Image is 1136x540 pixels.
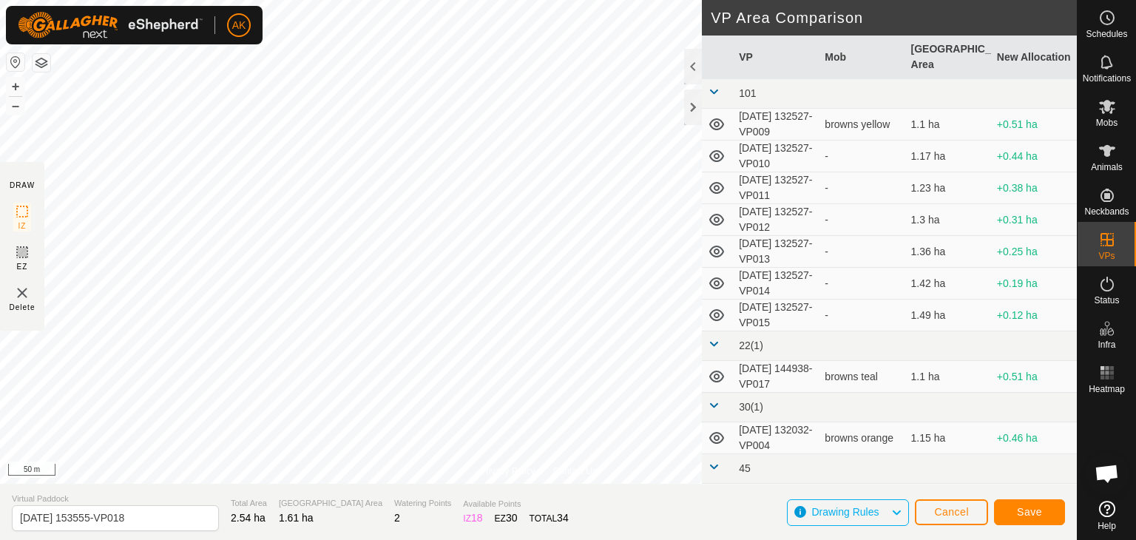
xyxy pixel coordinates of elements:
div: browns teal [825,369,899,385]
button: Cancel [915,499,988,525]
span: 1.61 ha [279,512,314,524]
span: Total Area [231,497,267,510]
span: 101 [739,87,756,99]
button: – [7,97,24,115]
div: - [825,149,899,164]
td: 1.23 ha [905,172,991,204]
button: Save [994,499,1065,525]
td: +0.51 ha [991,361,1077,393]
div: - [825,180,899,196]
td: [DATE] 132032-VP005 [733,484,819,516]
td: +0.38 ha [991,172,1077,204]
td: +0.51 ha [991,109,1077,141]
td: [DATE] 132527-VP011 [733,172,819,204]
td: 1.1 ha [905,109,991,141]
span: Schedules [1086,30,1127,38]
td: [DATE] 132527-VP015 [733,300,819,331]
span: 2 [394,512,400,524]
div: DRAW [10,180,35,191]
span: 34 [557,512,569,524]
td: +0.46 ha [991,422,1077,454]
span: Neckbands [1084,207,1129,216]
img: Gallagher Logo [18,12,203,38]
td: +0.12 ha [991,300,1077,331]
td: 1.49 ha [905,300,991,331]
td: 1.38 ha [905,484,991,516]
button: + [7,78,24,95]
span: Mobs [1096,118,1118,127]
td: 1.36 ha [905,236,991,268]
td: +0.44 ha [991,141,1077,172]
img: VP [13,284,31,302]
span: Watering Points [394,497,451,510]
div: TOTAL [530,510,569,526]
td: 1.15 ha [905,422,991,454]
span: 30(1) [739,401,763,413]
td: +0.31 ha [991,204,1077,236]
span: IZ [18,220,27,232]
a: Privacy Policy [480,465,535,478]
div: EZ [495,510,518,526]
a: Help [1078,495,1136,536]
div: - [825,212,899,228]
span: Drawing Rules [811,506,879,518]
span: Heatmap [1089,385,1125,394]
td: [DATE] 132527-VP009 [733,109,819,141]
span: 45 [739,462,751,474]
span: [GEOGRAPHIC_DATA] Area [279,497,382,510]
div: IZ [463,510,482,526]
div: Open chat [1085,451,1129,496]
button: Reset Map [7,53,24,71]
td: 1.17 ha [905,141,991,172]
span: Virtual Paddock [12,493,219,505]
td: 1.3 ha [905,204,991,236]
span: Animals [1091,163,1123,172]
span: Available Points [463,498,568,510]
th: New Allocation [991,36,1077,79]
td: [DATE] 144938-VP017 [733,361,819,393]
span: Help [1098,522,1116,530]
a: Contact Us [553,465,597,478]
span: Notifications [1083,74,1131,83]
span: 2.54 ha [231,512,266,524]
span: AK [232,18,246,33]
div: - [825,244,899,260]
td: [DATE] 132527-VP013 [733,236,819,268]
span: 22(1) [739,340,763,351]
div: browns yellow [825,117,899,132]
th: [GEOGRAPHIC_DATA] Area [905,36,991,79]
span: EZ [17,261,28,272]
div: - [825,276,899,291]
span: VPs [1098,252,1115,260]
span: Save [1017,506,1042,518]
div: - [825,308,899,323]
td: +0.25 ha [991,236,1077,268]
td: [DATE] 132527-VP010 [733,141,819,172]
span: Infra [1098,340,1115,349]
span: Cancel [934,506,969,518]
div: browns orange [825,431,899,446]
span: Delete [10,302,35,313]
th: Mob [819,36,905,79]
td: [DATE] 132032-VP004 [733,422,819,454]
span: 30 [506,512,518,524]
button: Map Layers [33,54,50,72]
td: +0.19 ha [991,268,1077,300]
span: Status [1094,296,1119,305]
h2: VP Area Comparison [711,9,1077,27]
td: [DATE] 132527-VP014 [733,268,819,300]
td: [DATE] 132527-VP012 [733,204,819,236]
span: 18 [471,512,483,524]
td: 1.1 ha [905,361,991,393]
td: 1.42 ha [905,268,991,300]
th: VP [733,36,819,79]
td: +0.23 ha [991,484,1077,516]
